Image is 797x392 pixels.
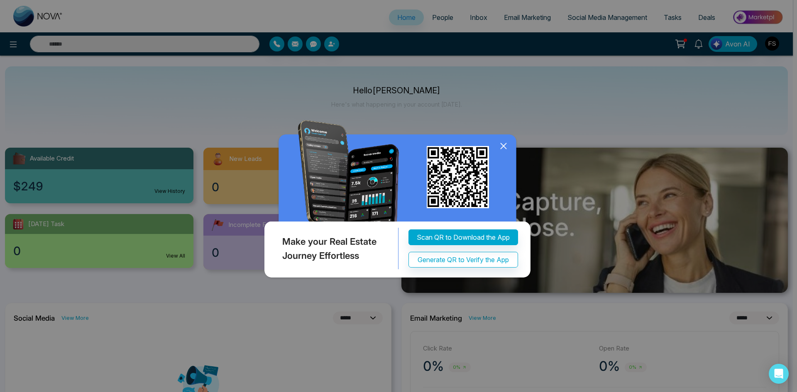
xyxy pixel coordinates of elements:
div: Open Intercom Messenger [769,364,789,384]
img: qr_for_download_app.png [427,146,489,208]
button: Generate QR to Verify the App [408,252,518,268]
img: QRModal [262,120,535,282]
button: Scan QR to Download the App [408,229,518,245]
div: Make your Real Estate Journey Effortless [262,228,398,269]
